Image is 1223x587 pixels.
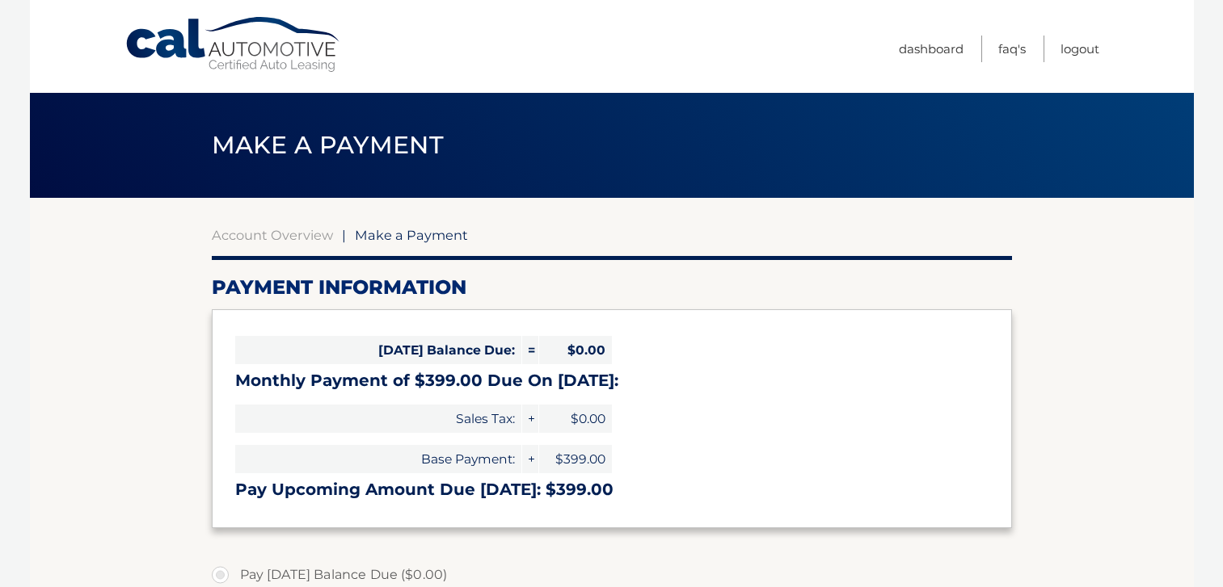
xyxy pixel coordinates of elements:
[212,275,1012,300] h2: Payment Information
[342,227,346,243] span: |
[235,405,521,433] span: Sales Tax:
[522,445,538,473] span: +
[235,480,989,500] h3: Pay Upcoming Amount Due [DATE]: $399.00
[539,336,612,364] span: $0.00
[522,405,538,433] span: +
[899,36,964,62] a: Dashboard
[522,336,538,364] span: =
[235,445,521,473] span: Base Payment:
[998,36,1026,62] a: FAQ's
[235,371,989,391] h3: Monthly Payment of $399.00 Due On [DATE]:
[539,445,612,473] span: $399.00
[355,227,468,243] span: Make a Payment
[235,336,521,364] span: [DATE] Balance Due:
[124,16,343,73] a: Cal Automotive
[1061,36,1099,62] a: Logout
[539,405,612,433] span: $0.00
[212,130,444,160] span: Make a Payment
[212,227,333,243] a: Account Overview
